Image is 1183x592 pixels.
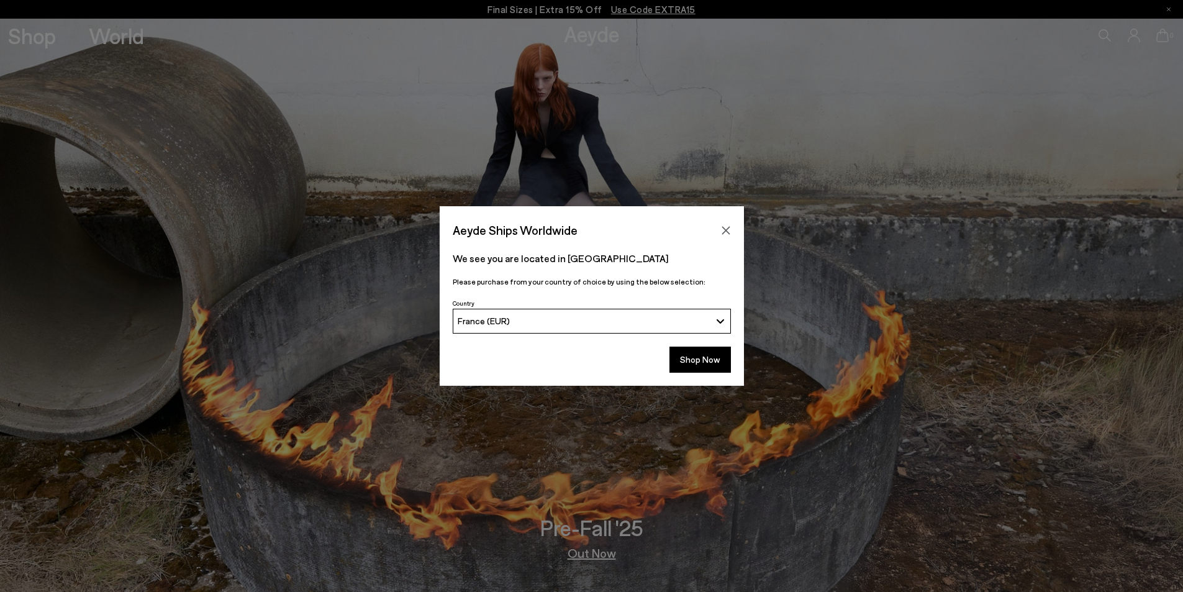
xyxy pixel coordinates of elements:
[669,347,731,373] button: Shop Now
[453,251,731,266] p: We see you are located in [GEOGRAPHIC_DATA]
[717,221,735,240] button: Close
[453,276,731,288] p: Please purchase from your country of choice by using the below selection:
[453,219,578,241] span: Aeyde Ships Worldwide
[458,316,510,326] span: France (EUR)
[453,299,474,307] span: Country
